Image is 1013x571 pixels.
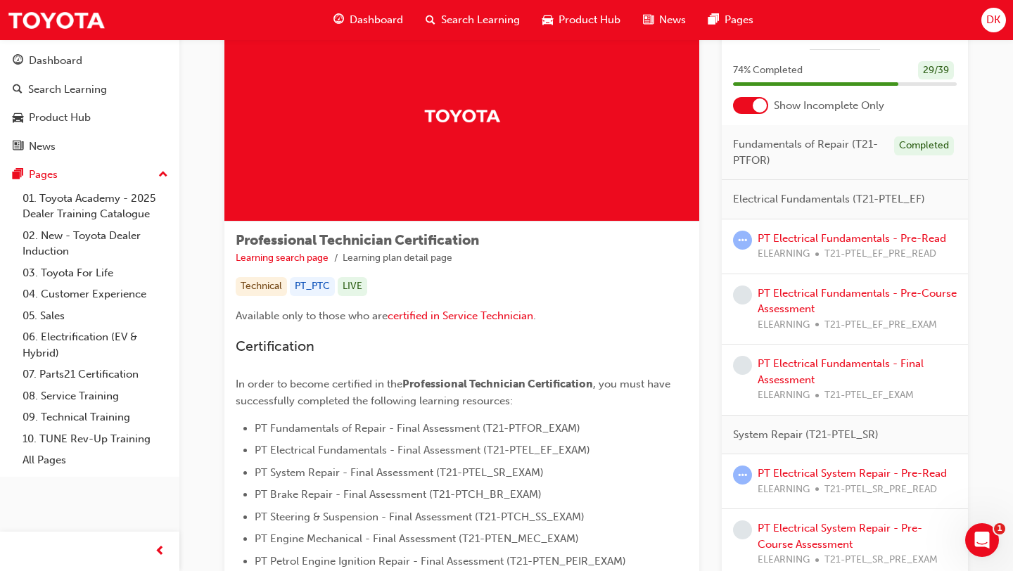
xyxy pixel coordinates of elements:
a: Dashboard [6,48,174,74]
a: Product Hub [6,105,174,131]
a: news-iconNews [632,6,697,34]
a: 01. Toyota Academy - 2025 Dealer Training Catalogue [17,188,174,225]
span: learningRecordVerb_ATTEMPT-icon [733,466,752,485]
button: DK [981,8,1006,32]
a: Search Learning [6,77,174,103]
a: 07. Parts21 Certification [17,364,174,385]
span: car-icon [542,11,553,29]
a: PT Electrical System Repair - Pre-Course Assessment [758,522,922,551]
div: Pages [29,167,58,183]
iframe: Intercom live chat [965,523,999,557]
span: search-icon [13,84,23,96]
a: 03. Toyota For Life [17,262,174,284]
span: Available only to those who are [236,309,388,322]
div: Completed [894,136,954,155]
span: news-icon [643,11,654,29]
span: Product Hub [559,12,620,28]
span: PT Steering & Suspension - Final Assessment (T21-PTCH_SS_EXAM) [255,511,585,523]
a: search-iconSearch Learning [414,6,531,34]
a: PT Electrical Fundamentals - Final Assessment [758,357,924,386]
span: PT Engine Mechanical - Final Assessment (T21-PTEN_MEC_EXAM) [255,532,579,545]
a: 09. Technical Training [17,406,174,428]
span: learningRecordVerb_NONE-icon [733,356,752,375]
a: 10. TUNE Rev-Up Training [17,428,174,450]
span: Search Learning [441,12,520,28]
img: Trak [7,4,106,36]
span: ELEARNING [758,552,810,568]
span: PT Electrical Fundamentals - Final Assessment (T21-PTEL_EF_EXAM) [255,444,590,456]
span: 74 % Completed [733,63,803,79]
span: PT Brake Repair - Final Assessment (T21-PTCH_BR_EXAM) [255,488,542,501]
span: T21-PTEL_EF_PRE_READ [824,246,936,262]
div: PT_PTC [290,277,335,296]
a: Learning search page [236,252,329,264]
span: learningRecordVerb_NONE-icon [733,520,752,539]
span: 1 [994,523,1005,534]
span: PT Fundamentals of Repair - Final Assessment (T21-PTFOR_EXAM) [255,422,580,435]
span: PT Petrol Engine Ignition Repair - Final Assessment (T21-PTEN_PEIR_EXAM) [255,555,626,567]
span: ELEARNING [758,246,810,262]
span: prev-icon [155,543,165,560]
span: news-icon [13,141,23,153]
li: Learning plan detail page [343,250,452,267]
a: 05. Sales [17,305,174,327]
span: . [533,309,536,322]
div: LIVE [338,277,367,296]
span: Show Incomplete Only [774,98,884,114]
span: T21-PTEL_SR_PRE_EXAM [824,552,938,568]
img: Trak [423,103,501,128]
a: car-iconProduct Hub [531,6,632,34]
span: pages-icon [708,11,719,29]
a: pages-iconPages [697,6,765,34]
div: News [29,139,56,155]
span: T21-PTEL_EF_PRE_EXAM [824,317,937,333]
span: learningRecordVerb_NONE-icon [733,285,752,304]
a: All Pages [17,449,174,471]
span: Professional Technician Certification [236,232,479,248]
span: ELEARNING [758,317,810,333]
a: PT Electrical Fundamentals - Pre-Course Assessment [758,287,957,316]
button: Pages [6,162,174,188]
span: DK [986,12,1000,28]
span: pages-icon [13,169,23,181]
a: certified in Service Technician [388,309,533,322]
span: , you must have successfully completed the following learning resources: [236,378,673,407]
div: Technical [236,277,287,296]
span: guage-icon [13,55,23,68]
a: News [6,134,174,160]
div: Dashboard [29,53,82,69]
span: Professional Technician Certification [402,378,593,390]
div: 29 / 39 [918,61,954,80]
a: guage-iconDashboard [322,6,414,34]
div: Product Hub [29,110,91,126]
a: PT Electrical System Repair - Pre-Read [758,467,947,480]
span: guage-icon [333,11,344,29]
span: learningRecordVerb_ATTEMPT-icon [733,231,752,250]
button: DashboardSearch LearningProduct HubNews [6,45,174,162]
span: T21-PTEL_EF_EXAM [824,387,914,404]
span: News [659,12,686,28]
span: search-icon [426,11,435,29]
span: PT System Repair - Final Assessment (T21-PTEL_SR_EXAM) [255,466,544,479]
span: Pages [725,12,753,28]
span: System Repair (T21-PTEL_SR) [733,427,879,443]
span: Dashboard [350,12,403,28]
a: 04. Customer Experience [17,283,174,305]
a: 06. Electrification (EV & Hybrid) [17,326,174,364]
span: T21-PTEL_SR_PRE_READ [824,482,937,498]
span: Electrical Fundamentals (T21-PTEL_EF) [733,191,925,207]
span: Certification [236,338,314,354]
span: car-icon [13,112,23,124]
a: 02. New - Toyota Dealer Induction [17,225,174,262]
a: PT Electrical Fundamentals - Pre-Read [758,232,946,245]
span: ELEARNING [758,387,810,404]
a: 08. Service Training [17,385,174,407]
span: Fundamentals of Repair (T21-PTFOR) [733,136,883,168]
span: up-icon [158,166,168,184]
span: In order to become certified in the [236,378,402,390]
div: Search Learning [28,82,107,98]
span: ELEARNING [758,482,810,498]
